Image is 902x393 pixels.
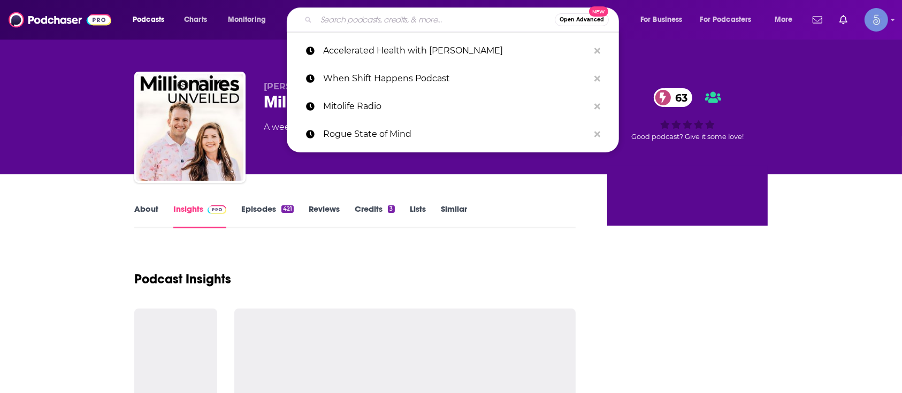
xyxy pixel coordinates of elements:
[323,37,589,65] p: Accelerated Health with Sara Banta
[355,204,394,228] a: Credits3
[388,205,394,213] div: 3
[309,204,340,228] a: Reviews
[633,11,696,28] button: open menu
[865,8,888,32] img: User Profile
[607,81,768,148] div: 63Good podcast? Give it some love!
[410,204,426,228] a: Lists
[693,11,767,28] button: open menu
[323,120,589,148] p: Rogue State of Mind
[134,271,231,287] h1: Podcast Insights
[287,93,619,120] a: Mitolife Radio
[241,204,294,228] a: Episodes421
[264,121,479,134] div: A weekly podcast
[865,8,888,32] button: Show profile menu
[767,11,806,28] button: open menu
[560,17,604,22] span: Open Advanced
[133,12,164,27] span: Podcasts
[281,205,294,213] div: 421
[589,6,608,17] span: New
[228,12,266,27] span: Monitoring
[297,7,629,32] div: Search podcasts, credits, & more...
[664,88,693,107] span: 63
[287,37,619,65] a: Accelerated Health with [PERSON_NAME]
[220,11,280,28] button: open menu
[287,120,619,148] a: Rogue State of Mind
[323,93,589,120] p: Mitolife Radio
[208,205,226,214] img: Podchaser Pro
[835,11,852,29] a: Show notifications dropdown
[700,12,752,27] span: For Podcasters
[184,12,207,27] span: Charts
[640,12,683,27] span: For Business
[441,204,467,228] a: Similar
[136,74,243,181] img: Millionaires Unveiled
[125,11,178,28] button: open menu
[654,88,693,107] a: 63
[555,13,609,26] button: Open AdvancedNew
[316,11,555,28] input: Search podcasts, credits, & more...
[177,11,213,28] a: Charts
[808,11,827,29] a: Show notifications dropdown
[9,10,111,30] img: Podchaser - Follow, Share and Rate Podcasts
[287,65,619,93] a: When Shift Happens Podcast
[865,8,888,32] span: Logged in as Spiral5-G1
[134,204,158,228] a: About
[173,204,226,228] a: InsightsPodchaser Pro
[631,133,744,141] span: Good podcast? Give it some love!
[323,65,589,93] p: When Shift Happens Podcast
[775,12,793,27] span: More
[264,81,340,91] span: [PERSON_NAME]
